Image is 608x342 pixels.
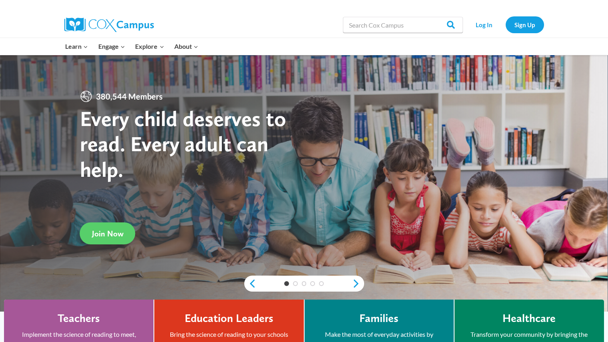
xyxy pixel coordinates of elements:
nav: Primary Navigation [60,38,203,55]
h4: Teachers [58,312,100,325]
span: Join Now [92,229,124,238]
div: content slider buttons [244,276,364,292]
a: 4 [310,281,315,286]
h4: Families [359,312,399,325]
a: 3 [302,281,307,286]
a: Sign Up [506,16,544,33]
h4: Education Leaders [185,312,273,325]
a: Log In [467,16,502,33]
h4: Healthcare [502,312,556,325]
span: 380,544 Members [93,90,166,103]
input: Search Cox Campus [343,17,463,33]
nav: Secondary Navigation [467,16,544,33]
a: 1 [284,281,289,286]
a: next [352,279,364,288]
a: Join Now [80,222,136,244]
span: Engage [98,41,125,52]
a: previous [244,279,256,288]
img: Cox Campus [64,18,154,32]
span: Learn [65,41,88,52]
strong: Every child deserves to read. Every adult can help. [80,106,286,182]
span: Explore [135,41,164,52]
a: 5 [319,281,324,286]
a: 2 [293,281,298,286]
span: About [174,41,198,52]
